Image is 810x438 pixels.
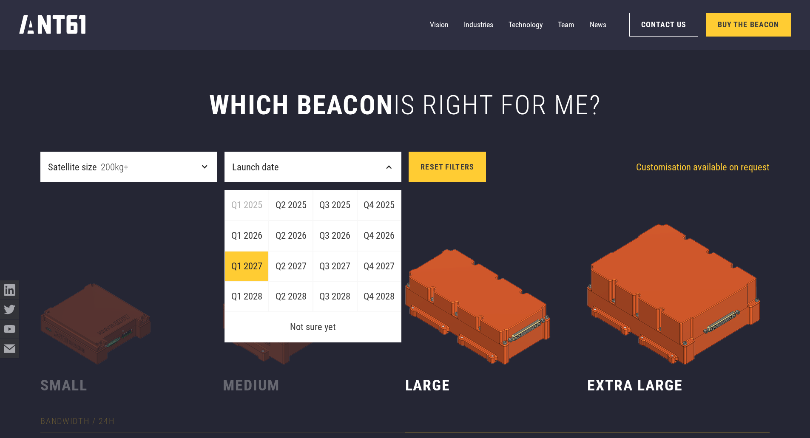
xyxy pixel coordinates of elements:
nav: Launch date [225,190,401,342]
a: Q3 2026 [313,220,357,251]
a: Q1 2027 [225,251,269,282]
a: Q4 2026 [357,220,401,251]
img: Ant61 Beacon Small [405,182,588,365]
div: 200kg+ [101,160,128,175]
a: home [19,12,87,37]
a: Q1 2026 [225,220,269,251]
a: Not sure yet [225,312,401,342]
a: Q3 2025 [313,190,357,220]
a: Industries [464,15,493,34]
a: Q2 2025 [269,190,313,220]
div: Launch date [225,152,401,182]
div: Satellite size200kg+ [40,152,217,182]
span: is right for me? [393,90,601,121]
a: Reset filters [409,152,486,182]
a: Q3 2028 [313,281,357,312]
a: Q1 2028 [225,281,269,312]
a: Technology [509,15,543,34]
a: Q2 2026 [269,220,313,251]
div: Customisation available on request [593,160,770,175]
div: Launch date [232,160,279,175]
a: Q2 2027 [269,251,313,282]
a: Q4 2028 [357,281,401,312]
div: Satellite size [48,160,97,175]
a: Q3 2027 [313,251,357,282]
a: Team [558,15,574,34]
h3: extra large [587,376,770,395]
form: Satellite size filter [40,152,401,182]
h2: which beacon [40,89,770,121]
a: News [590,15,606,34]
img: Ant61 Beacon Small [587,182,770,365]
a: Buy the Beacon [706,13,791,37]
a: Q2 2028 [269,281,313,312]
a: Q4 2027 [357,251,401,282]
h3: large [405,376,588,395]
a: Contact Us [629,13,698,37]
a: Vision [430,15,449,34]
a: Q4 2025 [357,190,401,220]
